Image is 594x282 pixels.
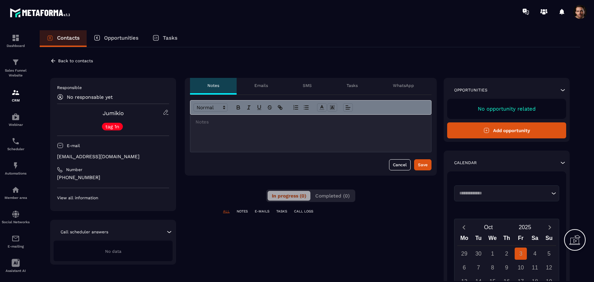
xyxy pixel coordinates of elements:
[87,30,145,47] a: Opportunities
[254,83,268,88] p: Emails
[454,87,488,93] p: Opportunities
[11,186,20,194] img: automations
[389,159,411,170] button: Cancel
[57,85,169,90] p: Responsible
[2,220,30,224] p: Social Networks
[237,209,248,214] p: NOTES
[2,196,30,200] p: Member area
[515,261,527,274] div: 10
[543,223,556,232] button: Next month
[104,35,138,41] p: Opportunities
[457,190,549,197] input: Search for option
[294,209,313,214] p: CALL LOGS
[414,159,431,170] button: Save
[472,261,484,274] div: 7
[255,209,269,214] p: E-MAILS
[303,83,312,88] p: SMS
[2,156,30,180] a: automationsautomationsAutomations
[447,122,566,138] button: Add opportunity
[393,83,414,88] p: WhatsApp
[67,94,113,100] p: No responsable yet
[2,98,30,102] p: CRM
[543,261,555,274] div: 12
[528,233,542,245] div: Sa
[268,191,310,201] button: In progress (0)
[529,248,541,260] div: 4
[272,193,306,199] span: In progress (0)
[2,83,30,107] a: formationformationCRM
[103,110,124,116] a: Jumikio
[515,248,527,260] div: 3
[57,35,80,41] p: Contacts
[2,123,30,127] p: Webinar
[542,233,556,245] div: Su
[529,261,541,274] div: 11
[347,83,358,88] p: Tasks
[61,229,108,235] p: Call scheduler answers
[418,161,428,168] div: Save
[2,53,30,83] a: formationformationSales Funnel Website
[2,132,30,156] a: schedulerschedulerScheduler
[207,83,219,88] p: Notes
[454,106,559,112] p: No opportunity related
[454,160,477,166] p: Calendar
[11,58,20,66] img: formation
[40,30,87,47] a: Contacts
[105,249,121,254] span: No data
[67,143,80,148] p: E-mail
[458,248,470,260] div: 29
[543,248,555,260] div: 5
[2,253,30,278] a: Assistant AI
[2,205,30,229] a: social-networksocial-networkSocial Networks
[11,34,20,42] img: formation
[470,221,507,233] button: Open months overlay
[11,161,20,170] img: automations
[311,191,354,201] button: Completed (0)
[163,35,177,41] p: Tasks
[10,6,72,19] img: logo
[145,30,184,47] a: Tasks
[11,113,20,121] img: automations
[2,107,30,132] a: automationsautomationsWebinar
[58,58,93,63] p: Back to contacts
[315,193,350,199] span: Completed (0)
[514,233,528,245] div: Fr
[2,171,30,175] p: Automations
[276,209,287,214] p: TASKS
[486,261,499,274] div: 8
[223,209,230,214] p: ALL
[454,185,559,201] div: Search for option
[472,233,486,245] div: Tu
[2,229,30,253] a: emailemailE-mailing
[501,248,513,260] div: 2
[2,44,30,48] p: Dashboard
[57,174,169,181] p: [PHONE_NUMBER]
[2,147,30,151] p: Scheduler
[2,29,30,53] a: formationformationDashboard
[458,261,470,274] div: 6
[507,221,543,233] button: Open years overlay
[2,180,30,205] a: automationsautomationsMember area
[486,248,499,260] div: 1
[2,244,30,248] p: E-mailing
[57,153,169,160] p: [EMAIL_ADDRESS][DOMAIN_NAME]
[501,261,513,274] div: 9
[11,234,20,243] img: email
[457,233,472,245] div: Mo
[485,233,500,245] div: We
[11,210,20,218] img: social-network
[105,124,119,129] p: tag 1n
[57,195,169,201] p: View all information
[457,223,470,232] button: Previous month
[2,68,30,78] p: Sales Funnel Website
[11,88,20,97] img: formation
[2,269,30,273] p: Assistant AI
[66,167,82,172] p: Number
[472,248,484,260] div: 30
[500,233,514,245] div: Th
[11,137,20,145] img: scheduler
